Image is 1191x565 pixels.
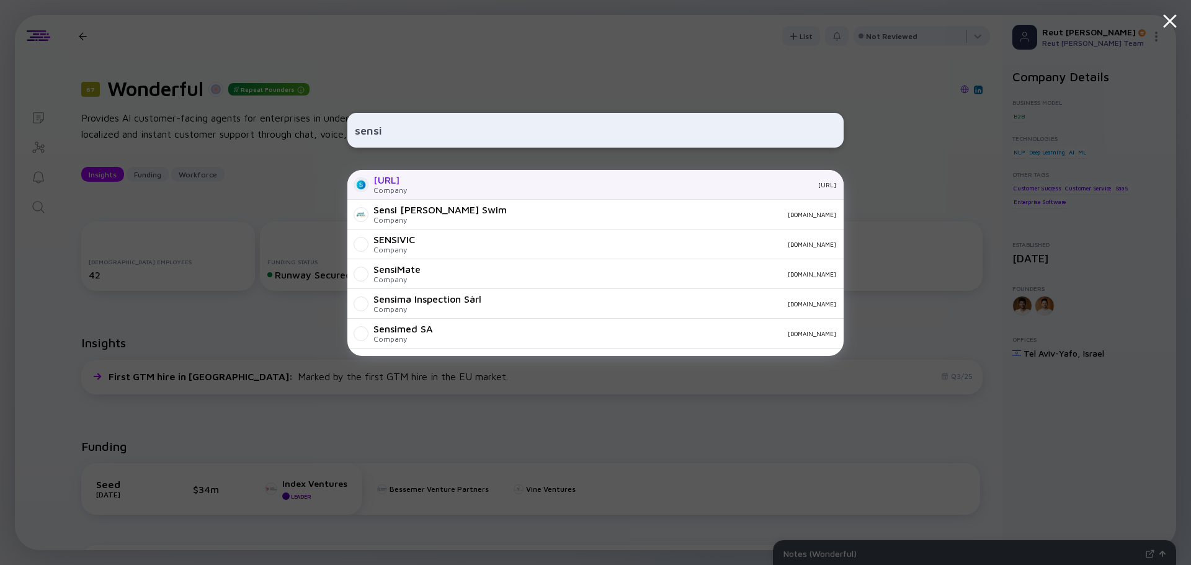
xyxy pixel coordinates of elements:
div: Company [373,185,407,195]
input: Search Company or Investor... [355,119,836,141]
div: Company [373,245,415,254]
div: Company [373,215,507,225]
div: Company [373,275,421,284]
div: Sensima Inspection Sàrl [373,293,481,305]
div: [DOMAIN_NAME] [430,270,836,278]
div: [DOMAIN_NAME] [443,330,836,337]
div: SENSIZE LIMITED [373,353,452,364]
div: [URL] [417,181,836,189]
div: [DOMAIN_NAME] [517,211,836,218]
div: Company [373,334,433,344]
div: SensiMate [373,264,421,275]
div: Company [373,305,481,314]
div: [DOMAIN_NAME] [425,241,836,248]
div: Sensimed SA [373,323,433,334]
div: Sensi [PERSON_NAME] Swim [373,204,507,215]
div: SENSIVIC [373,234,415,245]
div: [DOMAIN_NAME] [491,300,836,308]
div: [URL] [373,174,407,185]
